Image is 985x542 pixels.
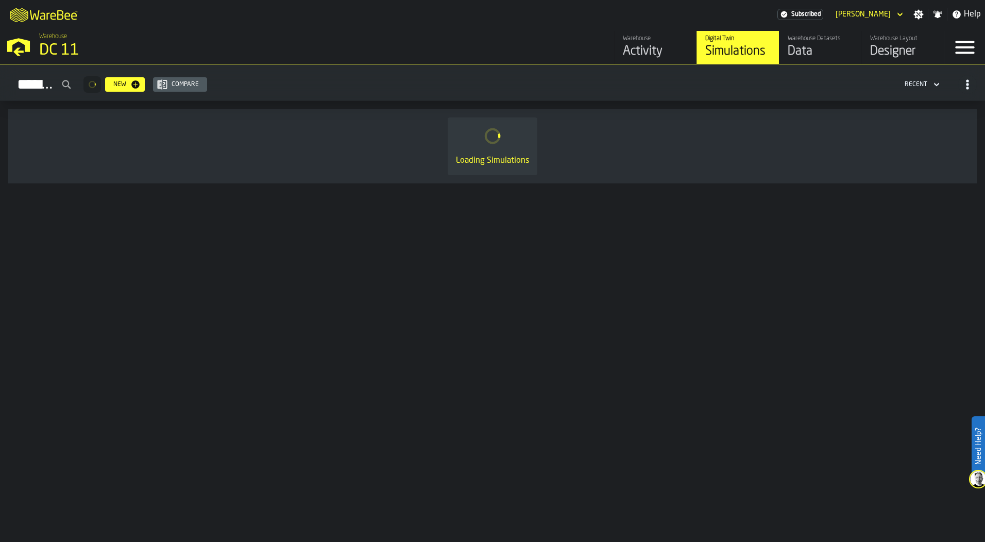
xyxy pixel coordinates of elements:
[964,8,981,21] span: Help
[623,43,688,60] div: Activity
[928,9,947,20] label: button-toggle-Notifications
[901,78,942,91] div: DropdownMenuValue-4
[870,35,936,42] div: Warehouse Layout
[105,77,145,92] button: button-New
[623,35,688,42] div: Warehouse
[788,43,853,60] div: Data
[705,43,771,60] div: Simulations
[791,11,821,18] span: Subscribed
[777,9,823,20] div: Menu Subscription
[79,76,105,93] div: ButtonLoadMore-Loading...-Prev-First-Last
[8,109,977,183] div: ItemListCard-
[973,417,984,475] label: Need Help?
[788,35,853,42] div: Warehouse Datasets
[831,8,905,21] div: DropdownMenuValue-Ahmo Smajlovic
[905,81,927,88] div: DropdownMenuValue-4
[777,9,823,20] a: link-to-/wh/i/2e91095d-d0fa-471d-87cf-b9f7f81665fc/settings/billing
[39,33,67,40] span: Warehouse
[861,31,944,64] a: link-to-/wh/i/2e91095d-d0fa-471d-87cf-b9f7f81665fc/designer
[697,31,779,64] a: link-to-/wh/i/2e91095d-d0fa-471d-87cf-b9f7f81665fc/simulations
[456,155,529,167] div: Loading Simulations
[705,35,771,42] div: Digital Twin
[109,81,130,88] div: New
[836,10,891,19] div: DropdownMenuValue-Ahmo Smajlovic
[167,81,203,88] div: Compare
[909,9,928,20] label: button-toggle-Settings
[944,31,985,64] label: button-toggle-Menu
[614,31,697,64] a: link-to-/wh/i/2e91095d-d0fa-471d-87cf-b9f7f81665fc/feed/
[779,31,861,64] a: link-to-/wh/i/2e91095d-d0fa-471d-87cf-b9f7f81665fc/data
[870,43,936,60] div: Designer
[39,41,317,60] div: DC 11
[153,77,207,92] button: button-Compare
[947,8,985,21] label: button-toggle-Help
